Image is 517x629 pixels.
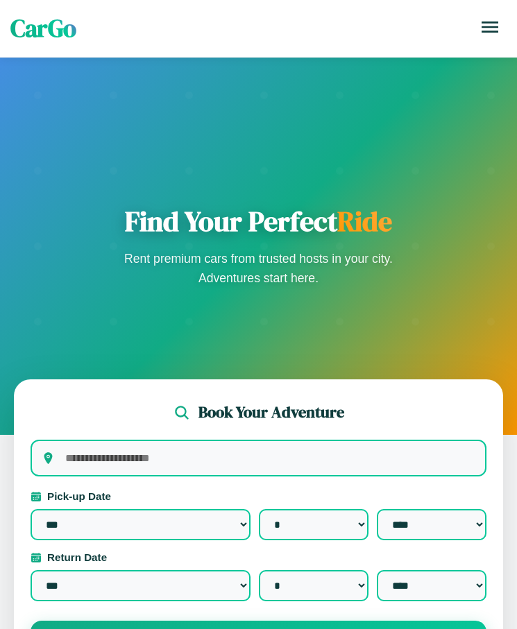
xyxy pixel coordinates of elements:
h1: Find Your Perfect [120,205,398,238]
label: Return Date [31,551,486,563]
h2: Book Your Adventure [198,402,344,423]
span: CarGo [10,12,76,45]
p: Rent premium cars from trusted hosts in your city. Adventures start here. [120,249,398,288]
span: Ride [337,203,392,240]
label: Pick-up Date [31,490,486,502]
